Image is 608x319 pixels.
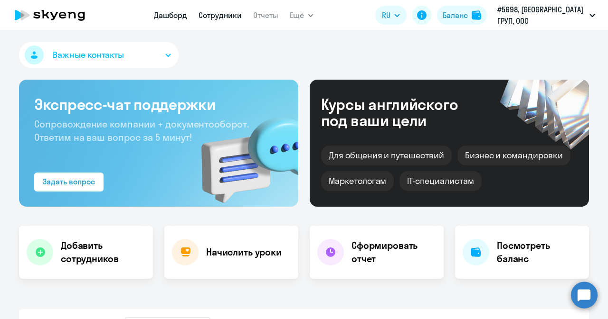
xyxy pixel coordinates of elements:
[53,49,124,61] span: Важные контакты
[34,173,104,191] button: Задать вопрос
[457,146,570,165] div: Бизнес и командировки
[437,6,487,25] button: Балансbalance
[321,146,452,165] div: Для общения и путешествий
[199,10,242,20] a: Сотрудники
[206,246,282,259] h4: Начислить уроки
[188,100,298,207] img: bg-img
[497,4,586,27] p: #5698, [GEOGRAPHIC_DATA] ГРУП, ООО
[34,95,283,114] h3: Экспресс-чат поддержки
[43,176,95,187] div: Задать вопрос
[253,10,278,20] a: Отчеты
[290,9,304,21] span: Ещё
[382,9,390,21] span: RU
[472,10,481,20] img: balance
[351,239,436,265] h4: Сформировать отчет
[443,9,468,21] div: Баланс
[375,6,407,25] button: RU
[19,42,179,68] button: Важные контакты
[399,171,481,191] div: IT-специалистам
[34,118,249,143] span: Сопровождение компании + документооборот. Ответим на ваш вопрос за 5 минут!
[154,10,187,20] a: Дашборд
[497,239,581,265] h4: Посмотреть баланс
[493,4,600,27] button: #5698, [GEOGRAPHIC_DATA] ГРУП, ООО
[61,239,145,265] h4: Добавить сотрудников
[321,171,394,191] div: Маркетологам
[321,96,484,128] div: Курсы английского под ваши цели
[290,6,313,25] button: Ещё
